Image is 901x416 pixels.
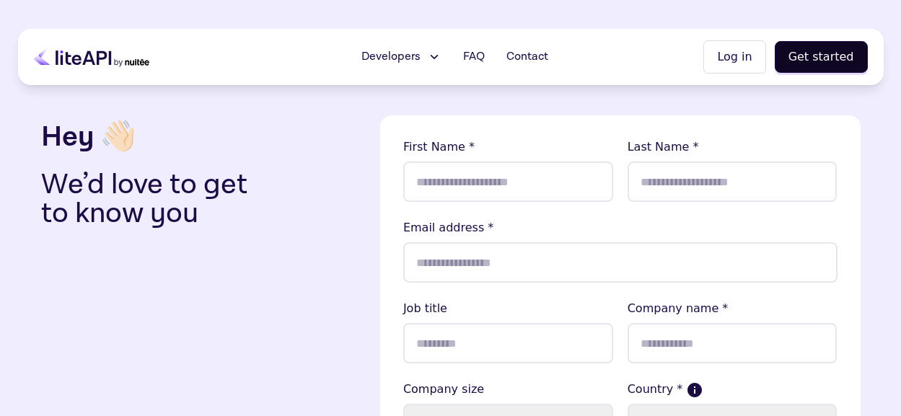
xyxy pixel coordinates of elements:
span: Contact [506,48,548,66]
button: Developers [353,43,450,71]
p: We’d love to get to know you [41,170,271,228]
lable: Company name * [628,300,838,317]
label: Company size [403,381,613,398]
lable: Job title [403,300,613,317]
span: Developers [361,48,421,66]
label: Country * [628,381,838,398]
lable: Last Name * [628,138,838,156]
span: FAQ [463,48,485,66]
a: Contact [498,43,557,71]
button: If more than one country, please select where the majority of your sales come from. [688,384,701,397]
h3: Hey 👋🏻 [41,115,369,159]
button: Log in [703,40,765,74]
lable: Email address * [403,219,838,236]
a: FAQ [454,43,493,71]
lable: First Name * [403,138,613,156]
button: Get started [775,41,868,73]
